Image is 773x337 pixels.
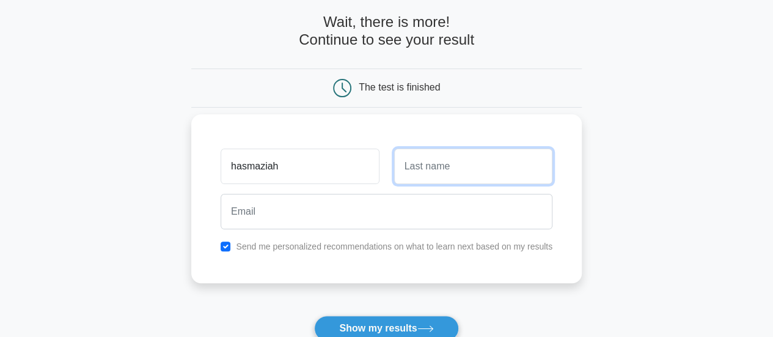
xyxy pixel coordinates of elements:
[394,149,552,184] input: Last name
[191,13,582,49] h4: Wait, there is more! Continue to see your result
[236,242,552,251] label: Send me personalized recommendations on what to learn next based on my results
[221,149,379,184] input: First name
[221,194,552,229] input: Email
[359,82,440,92] div: The test is finished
